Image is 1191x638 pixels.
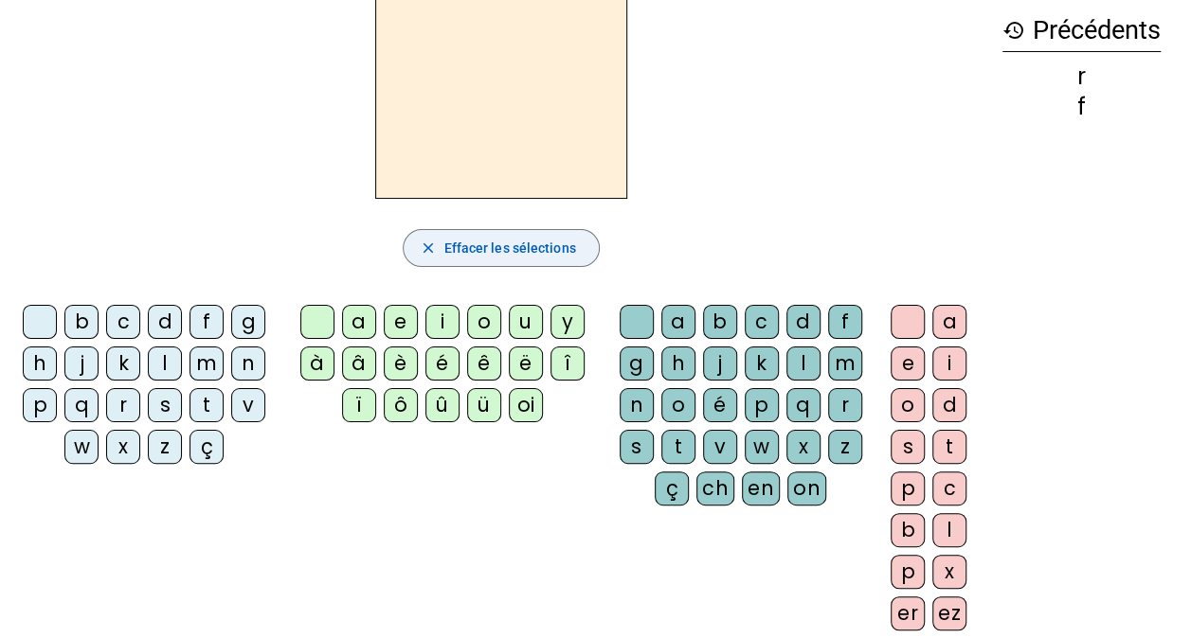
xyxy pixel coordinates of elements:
[148,430,182,464] div: z
[342,305,376,339] div: a
[703,305,737,339] div: b
[189,388,224,422] div: t
[509,346,543,381] div: ë
[661,346,695,381] div: h
[786,430,821,464] div: x
[467,388,501,422] div: ü
[696,471,734,505] div: ch
[189,430,224,464] div: ç
[745,346,779,381] div: k
[661,430,695,464] div: t
[425,388,460,422] div: û
[148,305,182,339] div: d
[786,346,821,381] div: l
[828,305,862,339] div: f
[891,596,925,630] div: er
[231,346,265,381] div: n
[1002,65,1161,88] div: r
[1002,96,1161,118] div: f
[932,346,966,381] div: i
[300,346,334,381] div: à
[467,305,501,339] div: o
[384,388,418,422] div: ô
[1002,9,1161,52] h3: Précédents
[64,388,99,422] div: q
[231,388,265,422] div: v
[384,346,418,381] div: è
[661,388,695,422] div: o
[828,388,862,422] div: r
[786,305,821,339] div: d
[932,388,966,422] div: d
[231,305,265,339] div: g
[891,430,925,464] div: s
[661,305,695,339] div: a
[703,430,737,464] div: v
[1002,19,1025,42] mat-icon: history
[550,346,585,381] div: î
[828,430,862,464] div: z
[891,346,925,381] div: e
[703,388,737,422] div: é
[932,596,966,630] div: ez
[786,388,821,422] div: q
[620,430,654,464] div: s
[932,471,966,505] div: c
[23,388,57,422] div: p
[106,305,140,339] div: c
[403,229,599,267] button: Effacer les sélections
[106,388,140,422] div: r
[148,388,182,422] div: s
[419,239,436,257] mat-icon: close
[425,346,460,381] div: é
[787,471,826,505] div: on
[425,305,460,339] div: i
[189,305,224,339] div: f
[342,388,376,422] div: ï
[932,555,966,589] div: x
[620,388,654,422] div: n
[891,513,925,547] div: b
[655,471,689,505] div: ç
[703,346,737,381] div: j
[384,305,418,339] div: e
[620,346,654,381] div: g
[509,305,543,339] div: u
[891,555,925,589] div: p
[64,430,99,464] div: w
[106,346,140,381] div: k
[509,388,543,422] div: oi
[64,305,99,339] div: b
[64,346,99,381] div: j
[932,513,966,547] div: l
[932,305,966,339] div: a
[891,471,925,505] div: p
[742,471,780,505] div: en
[932,430,966,464] div: t
[891,388,925,422] div: o
[828,346,862,381] div: m
[443,237,575,259] span: Effacer les sélections
[189,346,224,381] div: m
[745,305,779,339] div: c
[342,346,376,381] div: â
[745,388,779,422] div: p
[23,346,57,381] div: h
[745,430,779,464] div: w
[106,430,140,464] div: x
[467,346,501,381] div: ê
[148,346,182,381] div: l
[550,305,585,339] div: y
